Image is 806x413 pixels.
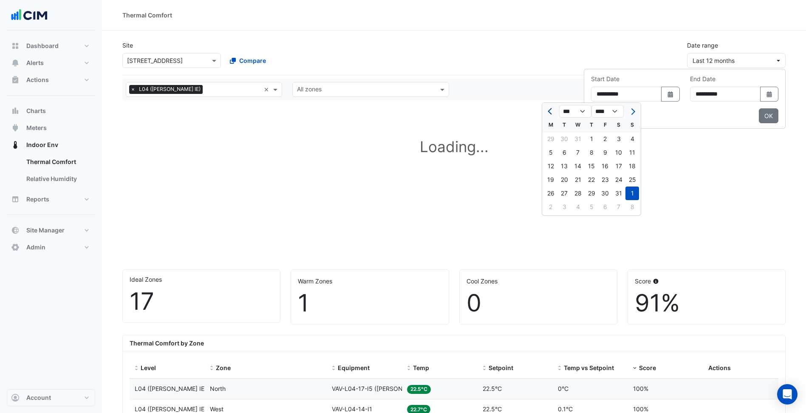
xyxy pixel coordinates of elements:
[557,159,571,173] div: 13
[224,53,271,68] button: Compare
[544,173,557,187] div: 19
[7,119,95,136] button: Meters
[633,385,648,392] span: 100%
[544,146,557,159] div: 5
[598,132,612,146] div: 2
[483,385,502,392] span: 22.5°C
[11,195,20,204] app-icon: Reports
[598,173,612,187] div: Friday, August 23, 2024
[11,42,20,50] app-icon: Dashboard
[598,146,612,159] div: 9
[571,200,585,214] div: 4
[26,59,44,67] span: Alerts
[137,85,203,93] span: L04 ([PERSON_NAME] IE)
[635,289,778,317] div: 91%
[625,132,639,146] div: 4
[591,74,619,83] label: Start Date
[598,159,612,173] div: 16
[625,132,639,146] div: Sunday, August 4, 2024
[135,405,206,413] span: L04 (NABERS IE)
[598,187,612,200] div: 30
[598,187,612,200] div: Friday, August 30, 2024
[598,118,612,132] div: F
[557,173,571,187] div: 20
[26,243,45,252] span: Admin
[584,69,786,129] div: dropDown
[26,226,65,235] span: Site Manager
[7,37,95,54] button: Dashboard
[759,108,778,123] button: Close
[20,153,95,170] a: Thermal Comfort
[585,146,598,159] div: Thursday, August 8, 2024
[26,42,59,50] span: Dashboard
[544,132,557,146] div: 29
[612,132,625,146] div: Saturday, August 3, 2024
[332,385,433,392] span: VAV-L04-17-I5 (NABERS IE)
[585,187,598,200] div: Thursday, August 29, 2024
[11,243,20,252] app-icon: Admin
[407,385,431,394] span: 22.5°C
[26,107,46,115] span: Charts
[467,289,610,317] div: 0
[557,118,571,132] div: T
[544,118,557,132] div: M
[612,200,625,214] div: Saturday, September 7, 2024
[585,173,598,187] div: 22
[625,146,639,159] div: 11
[591,105,624,118] select: Select year
[612,173,625,187] div: 24
[585,146,598,159] div: 8
[571,132,585,146] div: Wednesday, July 31, 2024
[558,385,568,392] span: 0°C
[585,200,598,214] div: Thursday, September 5, 2024
[122,41,133,50] label: Site
[612,159,625,173] div: 17
[635,277,778,286] div: Score
[571,187,585,200] div: Wednesday, August 28, 2024
[130,287,273,316] div: 17
[338,364,370,371] span: Equipment
[612,187,625,200] div: 31
[571,200,585,214] div: Wednesday, September 4, 2024
[557,159,571,173] div: Tuesday, August 13, 2024
[585,159,598,173] div: 15
[639,364,656,371] span: Score
[625,187,639,200] div: 1
[612,146,625,159] div: 10
[571,187,585,200] div: 28
[625,173,639,187] div: 25
[598,173,612,187] div: 23
[544,200,557,214] div: Monday, September 2, 2024
[544,132,557,146] div: Monday, July 29, 2024
[122,110,786,183] h1: Loading...
[7,389,95,406] button: Account
[627,105,637,118] button: Next month
[11,76,20,84] app-icon: Actions
[612,146,625,159] div: Saturday, August 10, 2024
[7,71,95,88] button: Actions
[239,56,266,65] span: Compare
[667,91,674,98] fa-icon: Select Date
[557,146,571,159] div: 6
[571,146,585,159] div: 7
[598,200,612,214] div: Friday, September 6, 2024
[571,118,585,132] div: W
[625,187,639,200] div: Sunday, September 1, 2024
[483,405,502,413] span: 22.5°C
[26,141,58,149] span: Indoor Env
[598,200,612,214] div: 6
[11,141,20,149] app-icon: Indoor Env
[559,105,591,118] select: Select month
[585,132,598,146] div: 1
[7,153,95,191] div: Indoor Env
[612,200,625,214] div: 7
[766,91,773,98] fa-icon: Select Date
[571,146,585,159] div: Wednesday, August 7, 2024
[687,53,786,68] button: Last 12 months
[7,222,95,239] button: Site Manager
[26,393,51,402] span: Account
[332,405,372,413] span: VAV-L04-14-I1
[11,226,20,235] app-icon: Site Manager
[571,173,585,187] div: 21
[298,289,441,317] div: 1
